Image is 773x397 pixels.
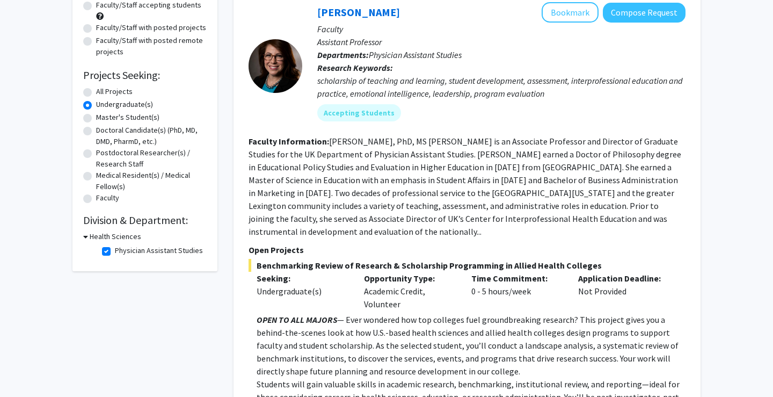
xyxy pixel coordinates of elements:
p: — Ever wondered how top colleges fuel groundbreaking research? This project gives you a behind-th... [257,313,686,378]
b: Departments: [317,49,369,60]
p: Time Commitment: [471,272,563,285]
p: Faculty [317,23,686,35]
button: Compose Request to Leslie Woltenberg [603,3,686,23]
b: Research Keywords: [317,62,393,73]
div: Undergraduate(s) [257,285,348,298]
label: Physician Assistant Studies [115,245,203,256]
label: Faculty/Staff with posted projects [96,22,206,33]
label: All Projects [96,86,133,97]
div: Academic Credit, Volunteer [356,272,463,311]
mat-chip: Accepting Students [317,104,401,121]
h2: Division & Department: [83,214,207,227]
label: Master's Student(s) [96,112,159,123]
p: Opportunity Type: [364,272,455,285]
a: [PERSON_NAME] [317,5,400,19]
em: OPEN TO ALL MAJORS [257,314,337,325]
h2: Projects Seeking: [83,69,207,82]
span: Benchmarking Review of Research & Scholarship Programming in Allied Health Colleges [249,259,686,272]
label: Faculty [96,192,119,204]
label: Undergraduate(s) [96,99,153,110]
p: Open Projects [249,243,686,256]
div: scholarship of teaching and learning, student development, assessment, interprofessional educatio... [317,74,686,100]
p: Assistant Professor [317,35,686,48]
label: Medical Resident(s) / Medical Fellow(s) [96,170,207,192]
iframe: Chat [8,349,46,389]
fg-read-more: [PERSON_NAME], PhD, MS [PERSON_NAME] is an Associate Professor and Director of Graduate Studies f... [249,136,681,237]
div: 0 - 5 hours/week [463,272,571,311]
label: Doctoral Candidate(s) (PhD, MD, DMD, PharmD, etc.) [96,125,207,147]
p: Application Deadline: [578,272,669,285]
span: Physician Assistant Studies [369,49,462,60]
h3: Health Sciences [90,231,141,242]
b: Faculty Information: [249,136,329,147]
label: Faculty/Staff with posted remote projects [96,35,207,57]
div: Not Provided [570,272,677,311]
p: Seeking: [257,272,348,285]
button: Add Leslie Woltenberg to Bookmarks [542,2,599,23]
label: Postdoctoral Researcher(s) / Research Staff [96,147,207,170]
